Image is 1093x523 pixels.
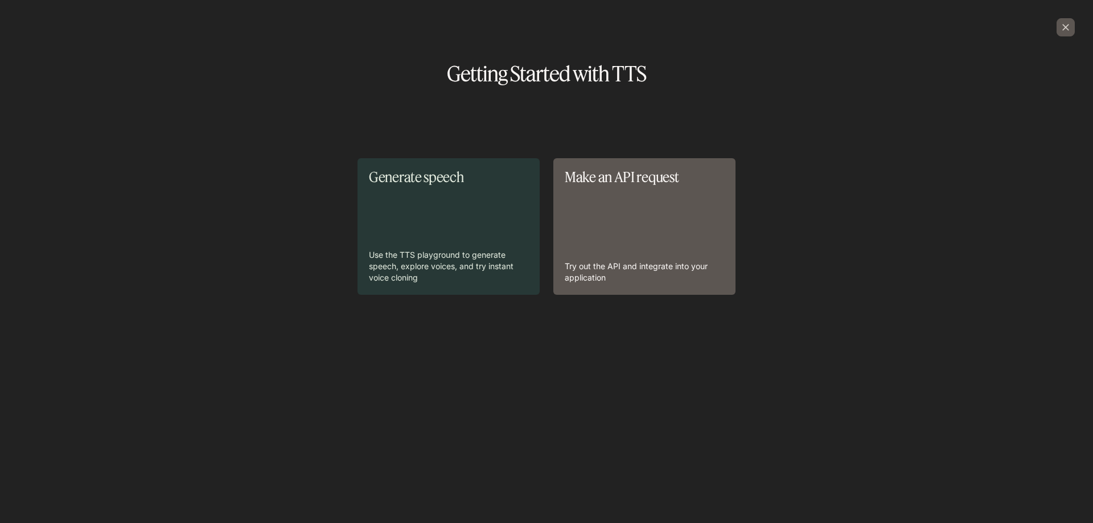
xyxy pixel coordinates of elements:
[565,261,724,283] p: Try out the API and integrate into your application
[369,249,528,283] p: Use the TTS playground to generate speech, explore voices, and try instant voice cloning
[369,170,528,184] p: Generate speech
[358,158,540,295] a: Generate speechUse the TTS playground to generate speech, explore voices, and try instant voice c...
[565,170,724,184] p: Make an API request
[553,158,735,295] a: Make an API requestTry out the API and integrate into your application
[18,64,1075,84] h1: Getting Started with TTS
